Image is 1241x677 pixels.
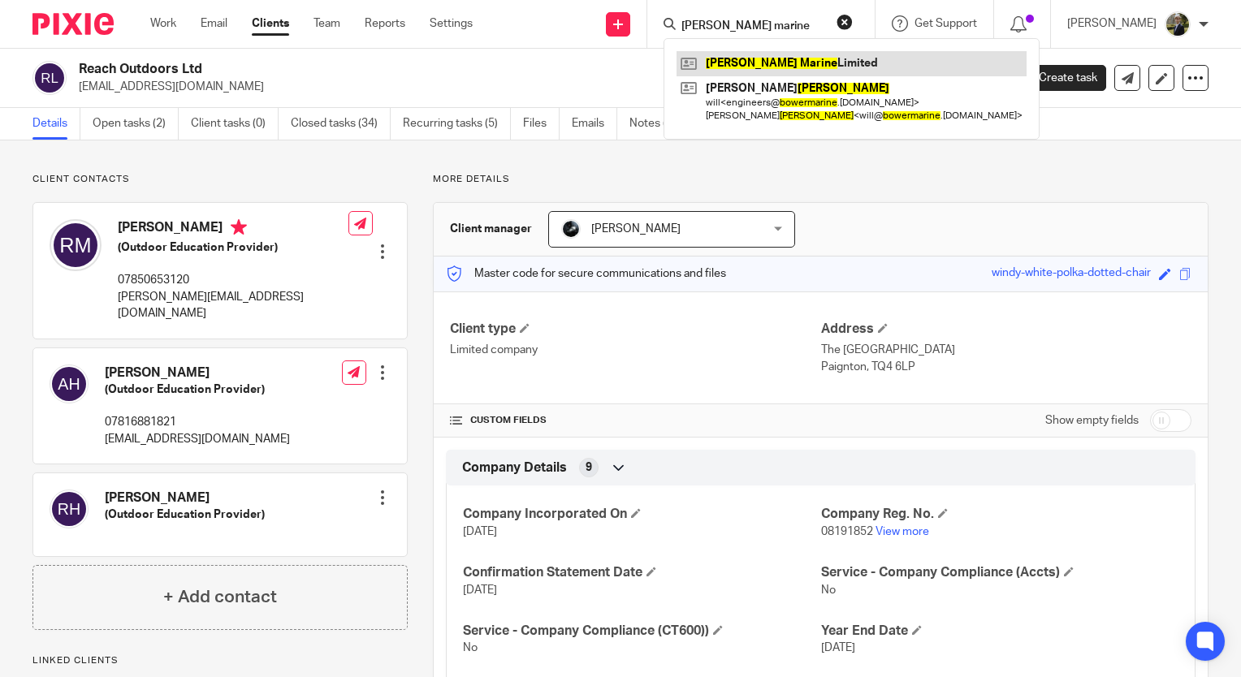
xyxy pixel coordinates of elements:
span: [DATE] [463,526,497,537]
p: Linked clients [32,654,408,667]
h4: [PERSON_NAME] [105,364,290,382]
a: Open tasks (2) [93,108,179,140]
span: Company Details [462,459,567,476]
h4: Confirmation Statement Date [463,564,820,581]
img: 1000002122.jpg [561,219,581,239]
span: [PERSON_NAME] [591,223,681,235]
p: Limited company [450,342,820,358]
h4: Company Incorporated On [463,506,820,523]
a: Create task [1012,65,1106,91]
a: Closed tasks (34) [291,108,391,140]
a: Team [313,15,340,32]
h4: Service - Company Compliance (CT600)) [463,623,820,640]
span: Get Support [915,18,977,29]
h4: Service - Company Compliance (Accts) [821,564,1178,581]
img: svg%3E [50,219,102,271]
span: 9 [586,459,592,476]
h4: Year End Date [821,623,1178,640]
span: [DATE] [463,584,497,596]
h3: Client manager [450,221,532,237]
a: Clients [252,15,289,32]
p: 07850653120 [118,272,348,288]
div: windy-white-polka-dotted-chair [992,265,1151,283]
h5: (Outdoor Education Provider) [105,507,265,523]
p: Paignton, TQ4 6LP [821,359,1191,375]
h4: Company Reg. No. [821,506,1178,523]
p: [PERSON_NAME][EMAIL_ADDRESS][DOMAIN_NAME] [118,289,348,322]
a: View more [876,526,929,537]
input: Search [680,19,826,34]
p: [EMAIL_ADDRESS][DOMAIN_NAME] [79,79,988,95]
p: 07816881821 [105,414,290,430]
h4: Client type [450,321,820,338]
h4: CUSTOM FIELDS [450,414,820,427]
a: Work [150,15,176,32]
img: Pixie [32,13,114,35]
p: The [GEOGRAPHIC_DATA] [821,342,1191,358]
img: svg%3E [50,489,89,528]
p: Client contacts [32,173,408,186]
a: Emails [572,108,617,140]
span: No [463,642,478,653]
img: svg%3E [32,61,67,95]
a: Details [32,108,80,140]
a: Files [523,108,560,140]
a: Settings [430,15,473,32]
h4: [PERSON_NAME] [118,219,348,239]
a: Notes (0) [629,108,689,140]
span: [DATE] [821,642,855,653]
label: Show empty fields [1045,412,1139,429]
span: No [821,584,836,596]
img: svg%3E [50,364,89,403]
a: Client tasks (0) [191,108,279,140]
button: Clear [837,14,853,30]
p: Master code for secure communications and files [446,265,726,282]
i: Primary [231,219,247,235]
p: More details [433,173,1209,186]
img: ACCOUNTING4EVERYTHING-9.jpg [1165,11,1191,37]
p: [EMAIL_ADDRESS][DOMAIN_NAME] [105,431,290,447]
h2: Reach Outdoors Ltd [79,61,806,78]
h5: (Outdoor Education Provider) [118,239,348,256]
h4: [PERSON_NAME] [105,489,265,507]
h4: Address [821,321,1191,338]
a: Email [201,15,227,32]
a: Reports [365,15,405,32]
a: Recurring tasks (5) [403,108,511,140]
p: [PERSON_NAME] [1067,15,1157,32]
h4: + Add contact [163,584,277,610]
h5: (Outdoor Education Provider) [105,382,290,398]
span: 08191852 [821,526,873,537]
